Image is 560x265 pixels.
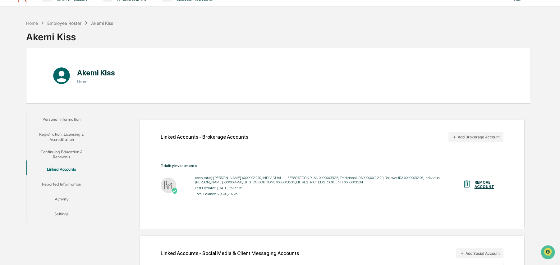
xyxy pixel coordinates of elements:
[462,179,471,189] img: REMOVE ACCOUNT
[6,91,11,96] div: 🔎
[195,176,462,184] div: Account(s): [PERSON_NAME] XXXXX2210, INDIVIDUAL - LIFE360 STOCK PLAN XXXXX3325, Traditional IRA X...
[161,248,503,258] div: Linked Accounts - Social Media & Client Messaging Accounts
[44,105,75,110] a: Powered byPylon
[106,49,113,57] button: Start new chat
[195,192,462,196] div: Total Balance: $1,940,707.76
[4,76,43,87] a: 🖐️Preclearance
[26,128,97,146] button: Registration, Licensing & Accreditation
[161,177,176,193] img: Fidelity Investments - Active
[26,193,97,208] button: Activity
[26,113,97,128] button: Personal Information
[540,245,557,261] iframe: Open customer support
[77,79,115,84] h3: User
[21,54,79,59] div: We're available if you need us!
[47,20,81,26] div: Employee Roster
[26,113,97,222] div: secondary tabs example
[43,76,80,87] a: 🗄️Attestations
[4,88,42,99] a: 🔎Data Lookup
[195,186,462,190] div: Last Updated: [DATE] 16:39:35
[456,248,503,258] button: Add Social Account
[26,208,97,222] button: Settings
[475,180,494,189] div: REMOVE ACCOUNT
[51,78,77,84] span: Attestations
[6,47,17,59] img: 1746055101610-c473b297-6a78-478c-a979-82029cc54cd1
[21,47,102,54] div: Start new chat
[6,13,113,23] p: How can we help?
[26,20,38,26] div: Home
[26,146,97,163] button: Continuing Education & Renewals
[26,26,113,43] div: Akemi Kiss
[26,163,97,178] button: Linked Accounts
[91,20,113,26] div: Akemi Kiss
[172,188,178,194] img: Active
[161,134,248,140] div: Linked Accounts - Brokerage Accounts
[12,90,39,96] span: Data Lookup
[6,79,11,84] div: 🖐️
[448,132,503,142] button: Add Brokerage Account
[77,68,115,77] h1: Akemi Kiss
[26,178,97,193] button: Reported Information
[12,78,40,84] span: Preclearance
[62,105,75,110] span: Pylon
[45,79,50,84] div: 🗄️
[161,164,503,168] div: Fidelity Investments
